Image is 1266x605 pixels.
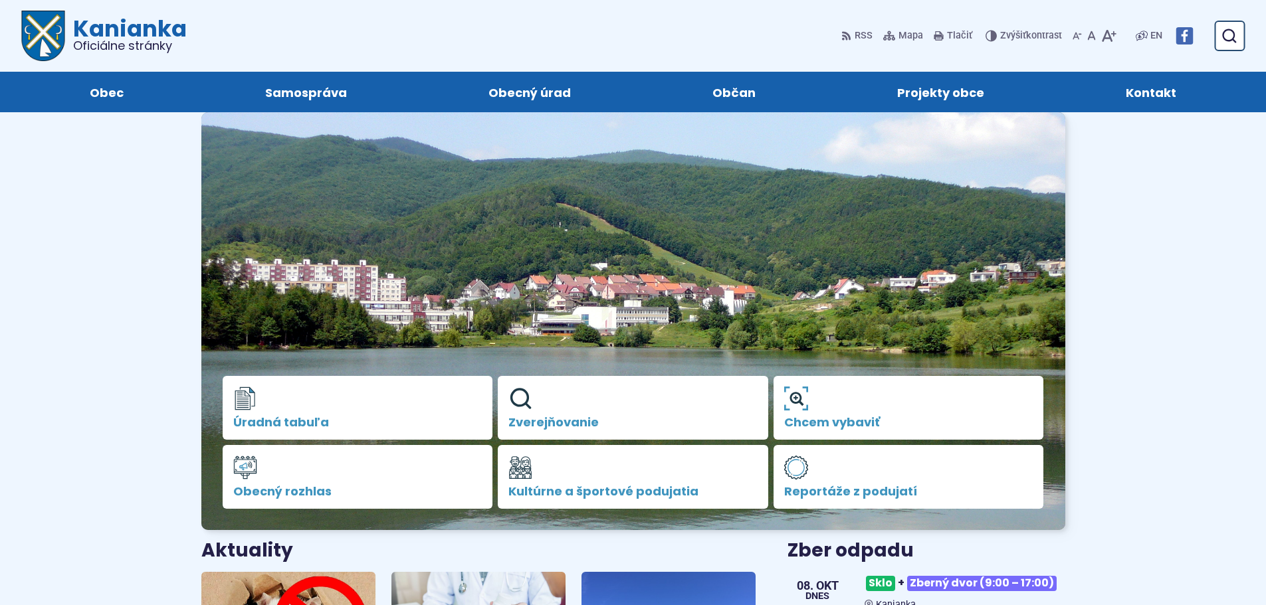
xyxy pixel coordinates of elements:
span: Zverejňovanie [508,416,758,429]
span: Obecný rozhlas [233,485,482,498]
span: Občan [712,72,756,112]
a: Mapa [881,22,926,50]
h3: Zber odpadu [788,541,1065,561]
span: Obec [90,72,124,112]
span: Obecný úrad [488,72,571,112]
a: Obec [32,72,181,112]
a: Logo Kanianka, prejsť na domovskú stránku. [21,11,187,61]
a: Občan [655,72,813,112]
span: Mapa [898,28,923,44]
a: Obecný úrad [431,72,628,112]
span: Chcem vybaviť [784,416,1033,429]
span: Sklo [866,576,895,591]
button: Zvýšiťkontrast [986,22,1065,50]
span: Tlačiť [947,31,972,42]
a: Samospráva [207,72,404,112]
a: RSS [841,22,875,50]
span: Projekty obce [897,72,984,112]
span: Úradná tabuľa [233,416,482,429]
button: Tlačiť [931,22,975,50]
h3: + [865,570,1065,596]
button: Zväčšiť veľkosť písma [1099,22,1119,50]
span: Zvýšiť [1000,30,1026,41]
span: Reportáže z podujatí [784,485,1033,498]
span: 08. okt [797,580,839,592]
button: Zmenšiť veľkosť písma [1070,22,1085,50]
a: Chcem vybaviť [774,376,1044,440]
button: Nastaviť pôvodnú veľkosť písma [1085,22,1099,50]
span: RSS [855,28,873,44]
img: Prejsť na Facebook stránku [1176,27,1193,44]
span: Kontakt [1126,72,1176,112]
span: Dnes [797,592,839,601]
a: Kontakt [1069,72,1234,112]
span: Kultúrne a športové podujatia [508,485,758,498]
a: EN [1148,28,1165,44]
a: Zverejňovanie [498,376,768,440]
span: EN [1150,28,1162,44]
span: Zberný dvor (9:00 – 17:00) [907,576,1057,591]
a: Kultúrne a športové podujatia [498,445,768,509]
a: Úradná tabuľa [223,376,493,440]
span: Oficiálne stránky [73,40,187,52]
h1: Kanianka [65,17,187,52]
a: Obecný rozhlas [223,445,493,509]
span: Samospráva [265,72,347,112]
a: Projekty obce [840,72,1042,112]
img: Prejsť na domovskú stránku [21,11,65,61]
a: Reportáže z podujatí [774,445,1044,509]
span: kontrast [1000,31,1062,42]
h3: Aktuality [201,541,293,561]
